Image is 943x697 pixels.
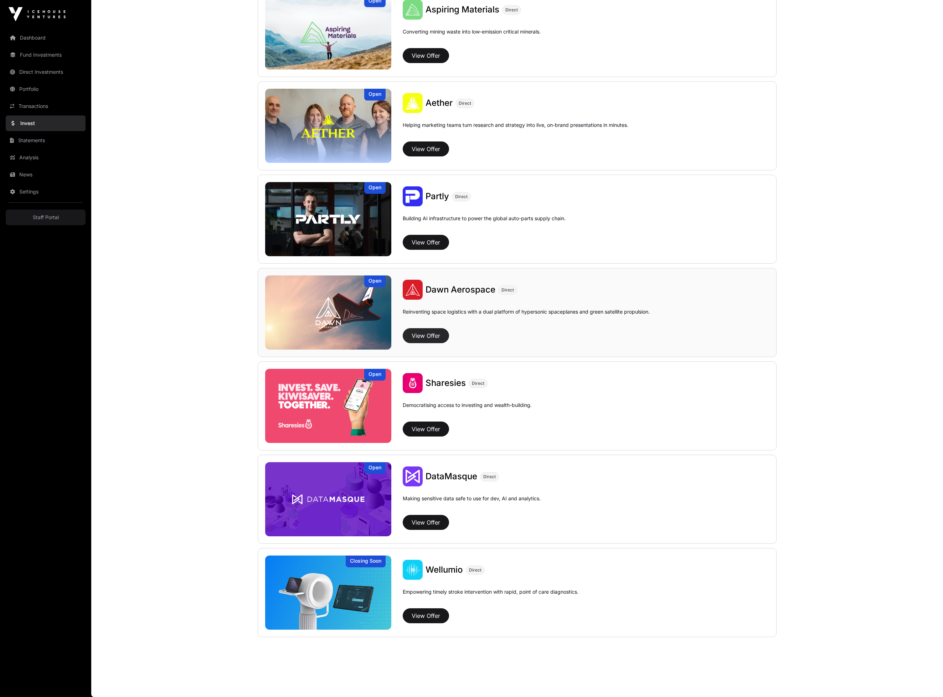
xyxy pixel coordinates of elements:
[265,182,391,256] a: PartlyOpen
[6,210,86,225] a: Staff Portal
[426,284,495,295] span: Dawn Aerospace
[403,402,532,419] p: Democratising access to investing and wealth-building.
[6,64,86,80] a: Direct Investments
[6,30,86,46] a: Dashboard
[472,381,484,386] span: Direct
[346,556,386,567] div: Closing Soon
[426,284,495,295] a: Dawn Aerospace
[265,369,391,443] img: Sharesies
[6,47,86,63] a: Fund Investments
[426,471,477,482] a: DataMasque
[364,369,386,381] div: Open
[6,167,86,182] a: News
[6,150,86,165] a: Analysis
[403,588,578,605] p: Empowering timely stroke intervention with rapid, point of care diagnostics.
[403,466,423,486] img: DataMasque
[265,89,391,163] a: AetherOpen
[426,97,453,109] a: Aether
[265,556,391,630] img: Wellumio
[364,182,386,194] div: Open
[459,100,471,106] span: Direct
[403,215,566,232] p: Building AI infrastructure to power the global auto-parts supply chain.
[364,89,386,100] div: Open
[6,184,86,200] a: Settings
[426,191,449,201] span: Partly
[6,133,86,148] a: Statements
[6,81,86,97] a: Portfolio
[403,328,449,343] button: View Offer
[403,93,423,113] img: Aether
[403,48,449,63] button: View Offer
[426,4,499,15] a: Aspiring Materials
[426,378,466,388] span: Sharesies
[403,28,541,45] p: Converting mining waste into low-emission critical minerals.
[501,287,514,293] span: Direct
[426,564,463,575] span: Wellumio
[6,115,86,131] a: Invest
[403,422,449,437] button: View Offer
[364,462,386,474] div: Open
[265,462,391,536] a: DataMasqueOpen
[403,280,423,300] img: Dawn Aerospace
[455,194,468,200] span: Direct
[403,515,449,530] button: View Offer
[265,275,391,350] img: Dawn Aerospace
[403,186,423,206] img: Partly
[426,191,449,202] a: Partly
[9,7,66,21] img: Icehouse Ventures Logo
[426,564,463,575] a: Wellumio
[265,89,391,163] img: Aether
[403,608,449,623] button: View Offer
[505,7,518,13] span: Direct
[483,474,496,480] span: Direct
[907,663,943,697] iframe: Chat Widget
[403,373,423,393] img: Sharesies
[426,377,466,389] a: Sharesies
[265,182,391,256] img: Partly
[403,308,650,325] p: Reinventing space logistics with a dual platform of hypersonic spaceplanes and green satellite pr...
[403,495,541,512] p: Making sensitive data safe to use for dev, AI and analytics.
[6,98,86,114] a: Transactions
[426,98,453,108] span: Aether
[403,560,423,580] img: Wellumio
[265,275,391,350] a: Dawn AerospaceOpen
[265,556,391,630] a: WellumioClosing Soon
[469,567,481,573] span: Direct
[403,235,449,250] button: View Offer
[403,141,449,156] button: View Offer
[403,122,628,139] p: Helping marketing teams turn research and strategy into live, on-brand presentations in minutes.
[265,369,391,443] a: SharesiesOpen
[265,462,391,536] img: DataMasque
[364,275,386,287] div: Open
